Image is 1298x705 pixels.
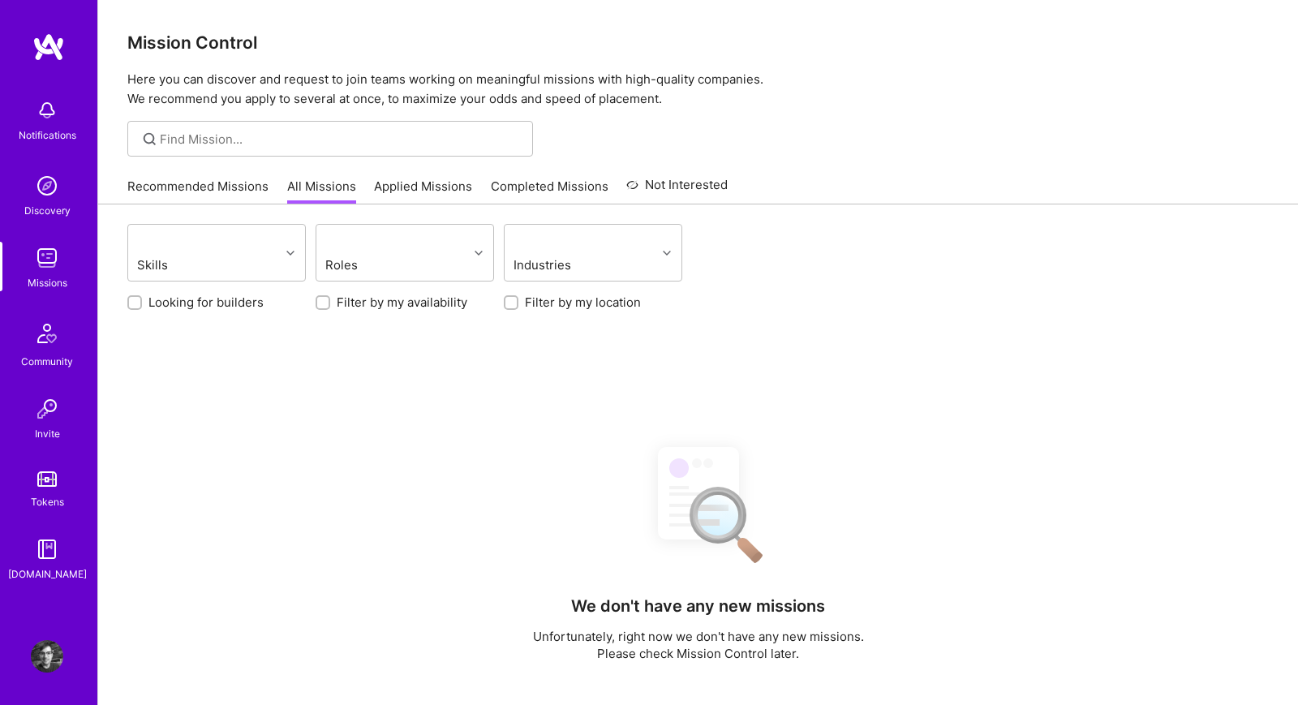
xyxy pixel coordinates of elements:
[127,178,269,204] a: Recommended Missions
[287,178,356,204] a: All Missions
[31,242,63,274] img: teamwork
[35,425,60,442] div: Invite
[374,178,472,204] a: Applied Missions
[37,471,57,487] img: tokens
[127,70,1269,109] p: Here you can discover and request to join teams working on meaningful missions with high-quality ...
[533,645,864,662] p: Please check Mission Control later.
[321,253,413,277] div: Roles
[21,353,73,370] div: Community
[148,294,264,311] label: Looking for builders
[31,533,63,565] img: guide book
[31,94,63,127] img: bell
[31,170,63,202] img: discovery
[127,32,1269,53] h3: Mission Control
[8,565,87,582] div: [DOMAIN_NAME]
[630,432,767,574] img: No Results
[475,249,483,257] i: icon Chevron
[525,294,641,311] label: Filter by my location
[491,178,608,204] a: Completed Missions
[509,253,614,277] div: Industries
[32,32,65,62] img: logo
[337,294,467,311] label: Filter by my availability
[626,175,728,204] a: Not Interested
[160,131,521,148] input: Find Mission...
[28,274,67,291] div: Missions
[19,127,76,144] div: Notifications
[24,202,71,219] div: Discovery
[571,596,825,616] h4: We don't have any new missions
[133,253,224,277] div: Skills
[27,640,67,673] a: User Avatar
[533,628,864,645] p: Unfortunately, right now we don't have any new missions.
[31,493,64,510] div: Tokens
[31,640,63,673] img: User Avatar
[663,249,671,257] i: icon Chevron
[140,130,159,148] i: icon SearchGrey
[28,314,67,353] img: Community
[286,249,294,257] i: icon Chevron
[31,393,63,425] img: Invite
